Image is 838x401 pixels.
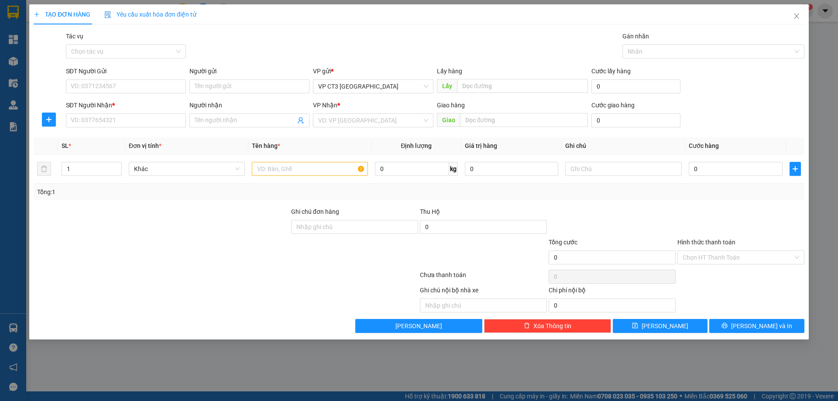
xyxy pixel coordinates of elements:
[420,298,547,312] input: Nhập ghi chú
[465,142,497,149] span: Giá trị hàng
[396,321,443,331] span: [PERSON_NAME]
[104,11,111,18] img: icon
[591,113,680,127] input: Cước giao hàng
[465,162,559,176] input: 0
[591,102,635,109] label: Cước giao hàng
[34,11,40,17] span: plus
[613,319,707,333] button: save[PERSON_NAME]
[298,117,305,124] span: user-add
[642,321,689,331] span: [PERSON_NAME]
[42,116,55,123] span: plus
[72,39,92,47] span: Mỹ Ca
[562,137,685,154] th: Ghi chú
[790,162,801,176] button: plus
[460,113,588,127] input: Dọc đường
[104,11,196,18] span: Yêu cầu xuất hóa đơn điện tử
[591,79,680,93] input: Cước lấy hàng
[66,100,186,110] div: SĐT Người Nhận
[420,208,440,215] span: Thu Hộ
[731,321,792,331] span: [PERSON_NAME] và In
[62,142,69,149] span: SL
[457,79,588,93] input: Dọc đường
[34,11,90,18] span: TẠO ĐƠN HÀNG
[37,187,323,197] div: Tổng: 1
[793,13,800,20] span: close
[449,162,458,176] span: kg
[29,5,101,17] strong: Nhà xe Đức lộc
[189,100,309,110] div: Người nhận
[134,162,240,175] span: Khác
[549,285,676,298] div: Chi phí nội bộ
[37,162,51,176] button: delete
[784,4,809,29] button: Close
[437,68,462,75] span: Lấy hàng
[437,113,460,127] span: Giao
[313,102,338,109] span: VP Nhận
[72,21,116,38] span: VP Cam Ranh
[3,53,43,62] span: 0949664770
[484,319,611,333] button: deleteXóa Thông tin
[533,321,571,331] span: Xóa Thông tin
[252,142,280,149] span: Tên hàng
[401,142,432,149] span: Định lượng
[3,26,71,42] strong: Gửi:
[549,239,577,246] span: Tổng cước
[66,66,186,76] div: SĐT Người Gửi
[72,21,116,38] strong: Nhận:
[420,285,547,298] div: Ghi chú nội bộ nhà xe
[252,162,368,176] input: VD: Bàn, Ghế
[356,319,483,333] button: [PERSON_NAME]
[129,142,161,149] span: Đơn vị tính
[72,58,111,66] span: 0386165549
[437,102,465,109] span: Giao hàng
[313,66,433,76] div: VP gửi
[3,26,71,42] span: VP CT3 [GEOGRAPHIC_DATA]
[419,270,548,285] div: Chưa thanh toán
[291,220,418,234] input: Ghi chú đơn hàng
[524,322,530,329] span: delete
[689,142,719,149] span: Cước hàng
[622,33,649,40] label: Gán nhãn
[437,79,457,93] span: Lấy
[632,322,639,329] span: save
[566,162,682,176] input: Ghi Chú
[591,68,631,75] label: Cước lấy hàng
[66,33,83,40] label: Tác vụ
[72,48,125,57] span: [PERSON_NAME]
[189,66,309,76] div: Người gửi
[3,44,24,52] span: A Hiến
[710,319,804,333] button: printer[PERSON_NAME] và In
[790,165,800,172] span: plus
[677,239,735,246] label: Hình thức thanh toán
[319,80,428,93] span: VP CT3 Nha Trang
[291,208,339,215] label: Ghi chú đơn hàng
[721,322,728,329] span: printer
[42,113,56,127] button: plus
